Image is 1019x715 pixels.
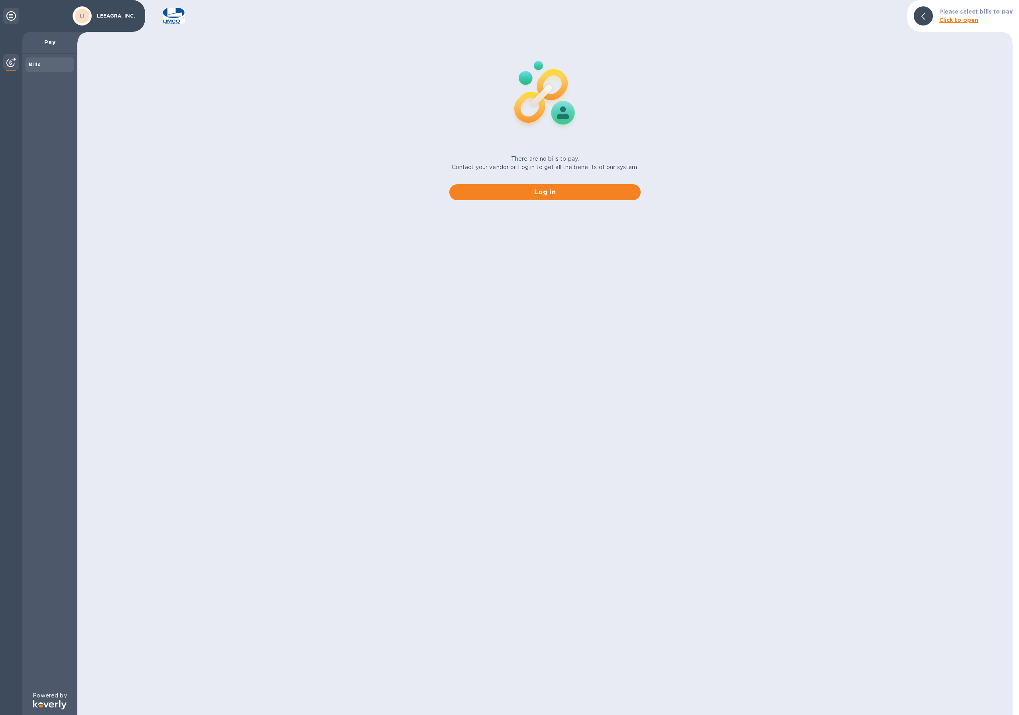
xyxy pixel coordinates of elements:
[29,61,41,67] b: Bills
[939,17,979,23] b: Click to open
[456,187,634,197] span: Log in
[449,184,641,200] button: Log in
[29,38,71,46] p: Pay
[33,700,67,709] img: Logo
[33,691,67,700] p: Powered by
[939,8,1013,15] b: Please select bills to pay
[452,155,639,171] p: There are no bills to pay. Contact your vendor or Log in to get all the benefits of our system.
[80,13,85,19] b: LI
[97,13,137,19] p: LEEAGRA, INC.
